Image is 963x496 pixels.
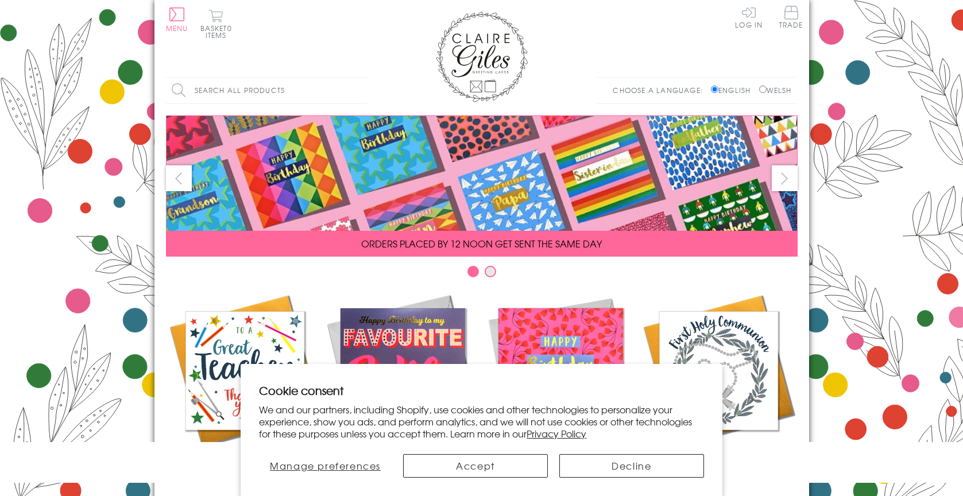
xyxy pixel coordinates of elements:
[759,85,792,95] label: Welsh
[482,292,640,472] a: Birthdays
[779,6,803,30] a: Trade
[166,7,188,32] button: Menu
[613,85,709,95] p: Choose a language:
[166,23,188,33] span: Menu
[711,85,756,95] label: English
[640,292,798,486] a: Communion and Confirmation
[259,404,704,439] p: We and our partners, including Shopify, use cookies and other technologies to personalize your ex...
[206,23,232,40] span: 0 items
[711,86,718,93] input: English
[166,77,367,103] input: Search all products
[467,266,479,277] button: Carousel Page 1 (Current Slide)
[166,292,324,472] a: Academic
[772,165,798,191] button: next
[735,6,763,28] a: Log In
[361,237,602,250] span: ORDERS PLACED BY 12 NOON GET SENT THE SAME DAY
[436,11,528,102] img: Claire Giles Greetings Cards
[166,265,798,283] div: Carousel Pagination
[559,454,704,478] button: Decline
[166,165,192,191] button: prev
[259,382,704,398] h2: Cookie consent
[527,427,586,440] a: Privacy Policy
[779,6,803,28] span: Trade
[759,86,767,93] input: Welsh
[485,266,496,277] button: Carousel Page 2
[403,454,548,478] button: Accept
[259,454,392,478] button: Manage preferences
[270,459,381,472] span: Manage preferences
[200,9,232,38] button: Basket0 items
[355,77,367,103] input: Search
[324,292,482,472] a: New Releases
